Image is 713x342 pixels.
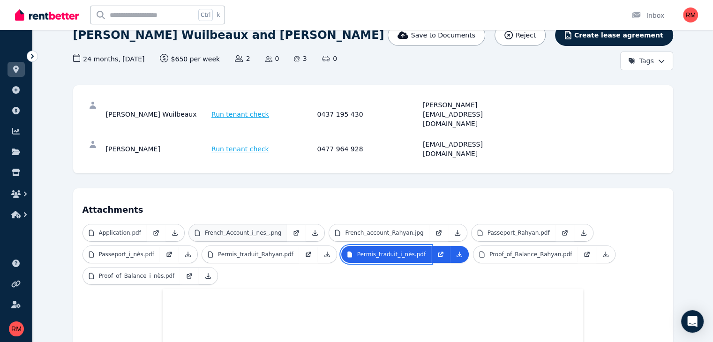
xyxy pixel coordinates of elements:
a: French_Account_i_nes_.png [189,224,287,241]
p: French_Account_i_nes_.png [205,229,282,237]
a: Proof_of_Balance_Rahyan.pdf [473,246,578,263]
a: Open in new Tab [147,224,165,241]
span: Run tenant check [211,144,269,154]
span: 0 [322,54,337,63]
span: 0 [265,54,279,63]
a: Open in new Tab [578,246,596,263]
span: 2 [235,54,250,63]
div: 0477 964 928 [317,140,420,158]
a: Download Attachment [448,224,467,241]
div: [PERSON_NAME][EMAIL_ADDRESS][DOMAIN_NAME] [423,100,526,128]
p: Proof_of_Balance_Rahyan.pdf [489,251,572,258]
a: Download Attachment [306,224,324,241]
img: Rita Manoshina [683,7,698,22]
p: French_account_Rahyan.jpg [345,229,423,237]
a: Passeport_Rahyan.pdf [472,224,555,241]
a: Application.pdf [83,224,147,241]
h1: [PERSON_NAME] Wuilbeaux and [PERSON_NAME] [73,28,384,43]
span: k [217,11,220,19]
span: 3 [294,54,307,63]
img: RentBetter [15,8,79,22]
a: French_account_Rahyan.jpg [329,224,429,241]
span: Run tenant check [211,110,269,119]
div: [PERSON_NAME] [106,140,209,158]
a: Download Attachment [574,224,593,241]
a: Open in new Tab [555,224,574,241]
a: Proof_of_Balance_i_nès.pdf [83,268,180,284]
button: Tags [620,52,673,70]
span: Create lease agreement [574,30,663,40]
div: 0437 195 430 [317,100,420,128]
a: Permis_traduit_i_nès.pdf [341,246,431,263]
p: Permis_traduit_i_nès.pdf [357,251,426,258]
span: Ctrl [198,9,213,21]
p: Proof_of_Balance_i_nès.pdf [99,272,175,280]
h4: Attachments [83,198,664,216]
a: Open in new Tab [299,246,318,263]
a: Open in new Tab [287,224,306,241]
span: Tags [628,56,654,66]
p: Application.pdf [99,229,141,237]
img: Rita Manoshina [9,321,24,336]
a: Open in new Tab [429,224,448,241]
a: Download Attachment [596,246,615,263]
p: Permis_traduit_Rahyan.pdf [218,251,293,258]
div: [PERSON_NAME] Wuilbeaux [106,100,209,128]
a: Download Attachment [318,246,337,263]
a: Open in new Tab [180,268,199,284]
span: $650 per week [160,54,220,64]
a: Open in new Tab [431,246,450,263]
a: Download Attachment [179,246,197,263]
div: Open Intercom Messenger [681,310,704,333]
p: Passeport_i_nès.pdf [99,251,154,258]
span: Reject [516,30,536,40]
button: Reject [495,24,546,46]
a: Permis_traduit_Rahyan.pdf [202,246,299,263]
a: Download Attachment [450,246,469,263]
div: Inbox [631,11,664,20]
span: Save to Documents [411,30,475,40]
p: Passeport_Rahyan.pdf [488,229,550,237]
a: Open in new Tab [160,246,179,263]
button: Create lease agreement [555,24,673,46]
a: Download Attachment [199,268,218,284]
a: Download Attachment [165,224,184,241]
button: Save to Documents [388,24,485,46]
a: Passeport_i_nès.pdf [83,246,160,263]
div: [EMAIL_ADDRESS][DOMAIN_NAME] [423,140,526,158]
span: 24 months , [DATE] [73,54,145,64]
